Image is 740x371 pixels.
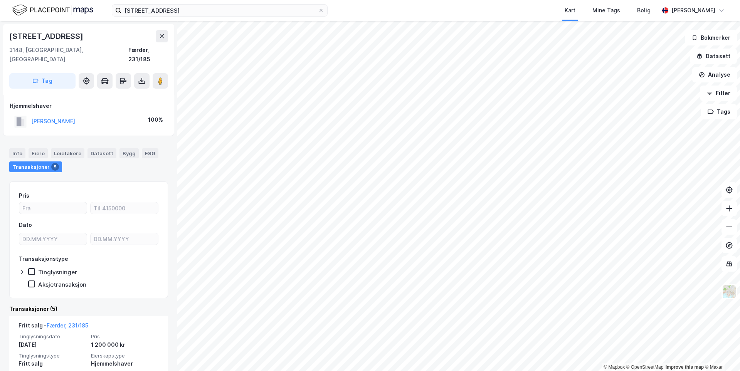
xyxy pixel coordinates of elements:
div: 1 200 000 kr [91,340,159,349]
div: Dato [19,220,32,230]
button: Analyse [692,67,737,82]
a: Mapbox [604,364,625,370]
a: Færder, 231/185 [47,322,88,329]
div: 3148, [GEOGRAPHIC_DATA], [GEOGRAPHIC_DATA] [9,45,128,64]
input: Til 4150000 [91,202,158,214]
div: ESG [142,148,158,158]
div: Pris [19,191,29,200]
div: Leietakere [51,148,84,158]
button: Bokmerker [685,30,737,45]
img: logo.f888ab2527a4732fd821a326f86c7f29.svg [12,3,93,17]
input: DD.MM.YYYY [91,233,158,245]
div: Info [9,148,25,158]
button: Tags [701,104,737,119]
div: Bolig [637,6,651,15]
div: 100% [148,115,163,124]
div: Hjemmelshaver [10,101,168,111]
div: Hjemmelshaver [91,359,159,368]
div: Datasett [87,148,116,158]
div: Mine Tags [592,6,620,15]
div: [PERSON_NAME] [671,6,715,15]
div: Færder, 231/185 [128,45,168,64]
input: Søk på adresse, matrikkel, gårdeiere, leietakere eller personer [121,5,318,16]
span: Tinglysningstype [18,353,86,359]
a: Improve this map [666,364,704,370]
span: Eierskapstype [91,353,159,359]
div: 5 [51,163,59,171]
div: Transaksjoner (5) [9,304,168,314]
div: Transaksjoner [9,161,62,172]
div: Transaksjonstype [19,254,68,264]
button: Filter [700,86,737,101]
iframe: Chat Widget [701,334,740,371]
span: Pris [91,333,159,340]
div: Tinglysninger [38,269,77,276]
div: Kontrollprogram for chat [701,334,740,371]
div: [DATE] [18,340,86,349]
div: Fritt salg - [18,321,88,333]
div: Kart [565,6,575,15]
div: [STREET_ADDRESS] [9,30,85,42]
img: Z [722,284,737,299]
input: DD.MM.YYYY [19,233,87,245]
input: Fra [19,202,87,214]
div: Fritt salg [18,359,86,368]
div: Bygg [119,148,139,158]
button: Tag [9,73,76,89]
div: Eiere [29,148,48,158]
div: Aksjetransaksjon [38,281,86,288]
a: OpenStreetMap [626,364,664,370]
button: Datasett [690,49,737,64]
span: Tinglysningsdato [18,333,86,340]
